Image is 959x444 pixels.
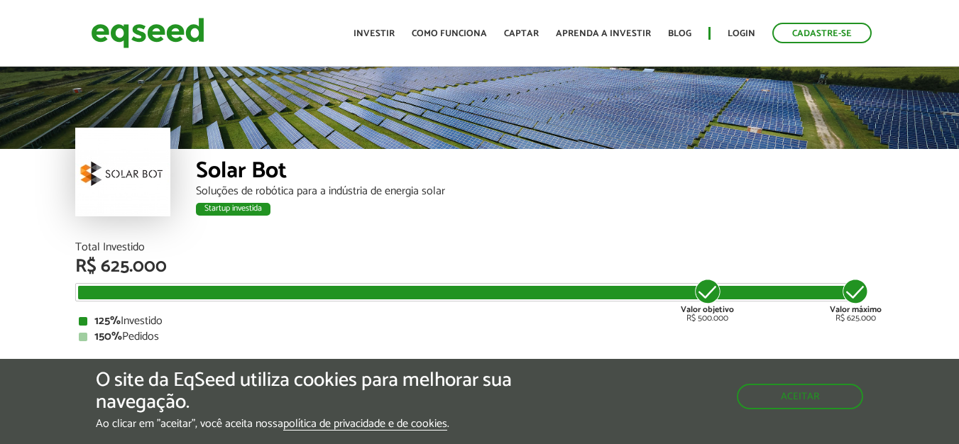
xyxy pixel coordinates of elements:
[412,29,487,38] a: Como funciona
[96,417,556,431] p: Ao clicar em "aceitar", você aceita nossa .
[75,242,884,253] div: Total Investido
[504,29,539,38] a: Captar
[94,327,122,346] strong: 150%
[196,160,884,186] div: Solar Bot
[556,29,651,38] a: Aprenda a investir
[830,303,882,316] strong: Valor máximo
[96,370,556,414] h5: O site da EqSeed utiliza cookies para melhorar sua navegação.
[681,303,734,316] strong: Valor objetivo
[283,418,447,431] a: política de privacidade e de cookies
[681,277,734,323] div: R$ 500.000
[75,257,884,276] div: R$ 625.000
[354,29,395,38] a: Investir
[772,23,872,43] a: Cadastre-se
[196,203,270,216] div: Startup investida
[668,29,691,38] a: Blog
[830,277,882,323] div: R$ 625.000
[94,311,121,331] strong: 125%
[737,384,863,409] button: Aceitar
[79,331,881,343] div: Pedidos
[91,14,204,52] img: EqSeed
[79,316,881,327] div: Investido
[728,29,755,38] a: Login
[196,186,884,197] div: Soluções de robótica para a indústria de energia solar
